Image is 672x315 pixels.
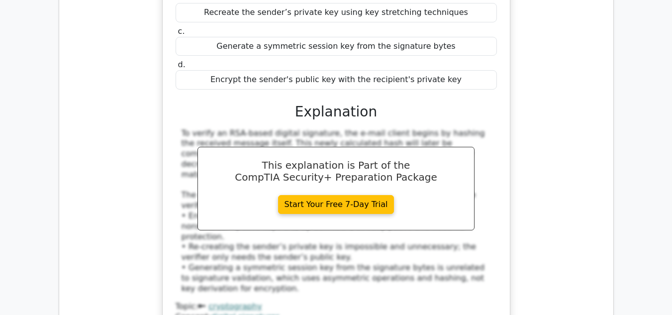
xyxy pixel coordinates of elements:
[182,104,491,120] h3: Explanation
[178,26,185,36] span: c.
[176,3,497,22] div: Recreate the sender’s private key using key stretching techniques
[278,195,394,214] a: Start Your Free 7-Day Trial
[176,302,497,312] div: Topic:
[176,70,497,90] div: Encrypt the sender's public key with the recipient's private key
[208,302,262,311] a: cryptography
[182,128,491,294] div: To verify an RSA-based digital signature, the e-mail client begins by hashing the received messag...
[176,37,497,56] div: Generate a symmetric session key from the signature bytes
[178,60,186,69] span: d.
